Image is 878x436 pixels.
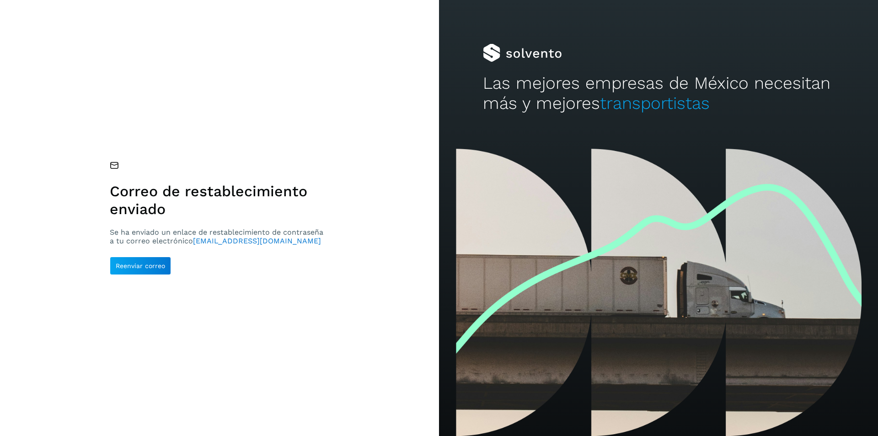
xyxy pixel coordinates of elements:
p: Se ha enviado un enlace de restablecimiento de contraseña a tu correo electrónico [110,228,327,245]
button: Reenviar correo [110,257,171,275]
h1: Correo de restablecimiento enviado [110,183,327,218]
span: [EMAIL_ADDRESS][DOMAIN_NAME] [193,237,321,245]
span: transportistas [600,93,710,113]
h2: Las mejores empresas de México necesitan más y mejores [483,73,834,114]
span: Reenviar correo [116,263,165,269]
